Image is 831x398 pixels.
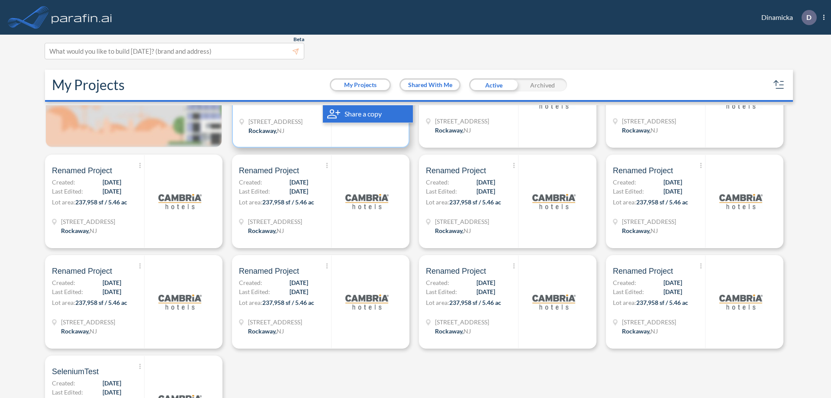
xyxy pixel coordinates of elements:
span: [DATE] [103,287,121,296]
div: Archived [518,78,567,91]
p: D [806,13,812,21]
span: Renamed Project [426,266,486,276]
div: Rockaway, NJ [435,327,471,336]
span: NJ [464,327,471,335]
span: NJ [277,227,284,234]
span: 237,958 sf / 5.46 ac [75,299,127,306]
span: Rockaway , [248,127,277,134]
span: 321 Mt Hope Ave [61,317,115,327]
button: sort [772,78,786,92]
span: 237,958 sf / 5.46 ac [262,299,314,306]
span: Share a copy [345,109,382,119]
span: NJ [651,327,658,335]
div: Rockaway, NJ [622,327,658,336]
span: Beta [293,36,304,43]
span: [DATE] [103,388,121,397]
span: Lot area: [52,299,75,306]
span: Created: [239,178,262,187]
div: Rockaway, NJ [622,126,658,135]
span: Rockaway , [435,227,464,234]
img: logo [532,180,576,223]
span: [DATE] [103,187,121,196]
span: NJ [651,227,658,234]
img: logo [345,280,389,324]
span: 237,958 sf / 5.46 ac [449,299,501,306]
span: Renamed Project [239,165,299,176]
span: Last Edited: [426,187,457,196]
span: 237,958 sf / 5.46 ac [75,198,127,206]
span: Created: [52,379,75,388]
span: Last Edited: [239,287,270,296]
span: Lot area: [426,198,449,206]
span: Renamed Project [613,165,673,176]
span: Renamed Project [52,165,112,176]
span: Rockaway , [622,327,651,335]
span: Created: [426,178,449,187]
img: logo [158,280,202,324]
span: Lot area: [613,198,636,206]
span: NJ [90,327,97,335]
span: 321 Mt Hope Ave [435,217,489,226]
span: [DATE] [664,178,682,187]
button: My Projects [331,80,390,90]
span: [DATE] [103,278,121,287]
img: logo [719,180,763,223]
span: 321 Mt Hope Ave [61,217,115,226]
img: logo [719,280,763,324]
span: [DATE] [477,187,495,196]
span: [DATE] [664,287,682,296]
span: [DATE] [290,278,308,287]
span: 321 Mt Hope Ave [248,217,302,226]
span: [DATE] [477,287,495,296]
span: Lot area: [52,198,75,206]
span: 321 Mt Hope Ave [248,317,302,327]
img: logo [50,9,114,26]
span: 321 Mt Hope Ave [435,116,489,126]
span: Rockaway , [248,327,277,335]
span: SeleniumTest [52,366,99,377]
span: Rockaway , [622,227,651,234]
span: [DATE] [290,287,308,296]
div: Rockaway, NJ [435,226,471,235]
span: Created: [426,278,449,287]
span: Lot area: [239,198,262,206]
span: Created: [613,178,636,187]
div: Rockaway, NJ [248,126,284,135]
span: 237,958 sf / 5.46 ac [636,198,688,206]
span: Last Edited: [239,187,270,196]
div: Dinamicka [748,10,825,25]
span: Renamed Project [426,165,486,176]
span: [DATE] [664,278,682,287]
span: 237,958 sf / 5.46 ac [449,198,501,206]
div: Rockaway, NJ [61,226,97,235]
span: Renamed Project [613,266,673,276]
span: NJ [464,227,471,234]
span: Last Edited: [426,287,457,296]
div: Rockaway, NJ [622,226,658,235]
span: 321 Mt Hope Ave [622,116,676,126]
img: logo [532,280,576,324]
span: [DATE] [477,278,495,287]
span: Lot area: [239,299,262,306]
span: NJ [651,126,658,134]
span: [DATE] [103,379,121,388]
span: Last Edited: [52,187,83,196]
span: Rockaway , [622,126,651,134]
span: NJ [277,127,284,134]
span: NJ [277,327,284,335]
span: Renamed Project [52,266,112,276]
span: [DATE] [477,178,495,187]
div: Active [469,78,518,91]
span: Last Edited: [613,287,644,296]
div: Rockaway, NJ [435,126,471,135]
span: Lot area: [613,299,636,306]
span: [DATE] [664,187,682,196]
span: Renamed Project [239,266,299,276]
span: Created: [613,278,636,287]
span: Rockaway , [248,227,277,234]
span: [DATE] [103,178,121,187]
span: Created: [52,278,75,287]
span: Last Edited: [613,187,644,196]
span: NJ [464,126,471,134]
span: 321 Mt Hope Ave [622,217,676,226]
